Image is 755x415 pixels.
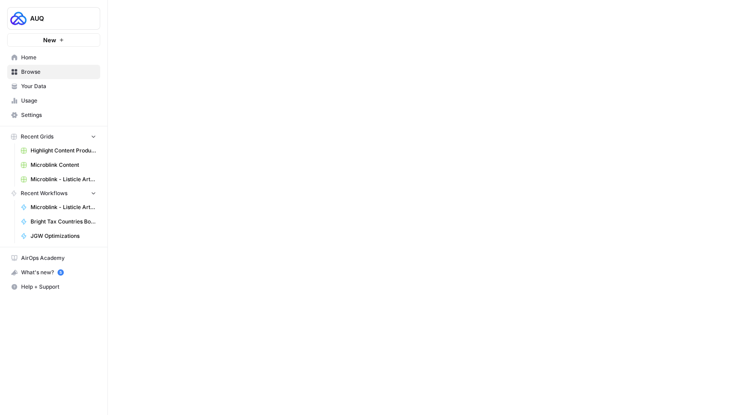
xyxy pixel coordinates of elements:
button: Recent Workflows [7,187,100,200]
span: Microblink - Listicle Article [31,203,96,211]
a: Usage [7,94,100,108]
img: AUQ Logo [10,10,27,27]
button: Workspace: AUQ [7,7,100,30]
span: Recent Grids [21,133,53,141]
span: Usage [21,97,96,105]
span: Microblink - Listicle Article Grid [31,175,96,183]
button: Recent Grids [7,130,100,143]
a: Bright Tax Countries Bottom Tier [17,214,100,229]
span: Help + Support [21,283,96,291]
span: AirOps Academy [21,254,96,262]
span: Highlight Content Production [31,147,96,155]
button: What's new? 5 [7,265,100,280]
span: Recent Workflows [21,189,67,197]
span: New [43,36,56,45]
span: Bright Tax Countries Bottom Tier [31,218,96,226]
span: Browse [21,68,96,76]
span: Settings [21,111,96,119]
span: AUQ [30,14,84,23]
a: JGW Optimizations [17,229,100,243]
text: 5 [59,270,62,275]
a: 5 [58,269,64,276]
a: Microblink - Listicle Article Grid [17,172,100,187]
button: Help + Support [7,280,100,294]
span: Home [21,54,96,62]
a: Home [7,50,100,65]
a: Browse [7,65,100,79]
a: AirOps Academy [7,251,100,265]
a: Microblink - Listicle Article [17,200,100,214]
a: Microblink Content [17,158,100,172]
div: What's new? [8,266,100,279]
button: New [7,33,100,47]
span: Microblink Content [31,161,96,169]
a: Settings [7,108,100,122]
span: Your Data [21,82,96,90]
a: Your Data [7,79,100,94]
span: JGW Optimizations [31,232,96,240]
a: Highlight Content Production [17,143,100,158]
